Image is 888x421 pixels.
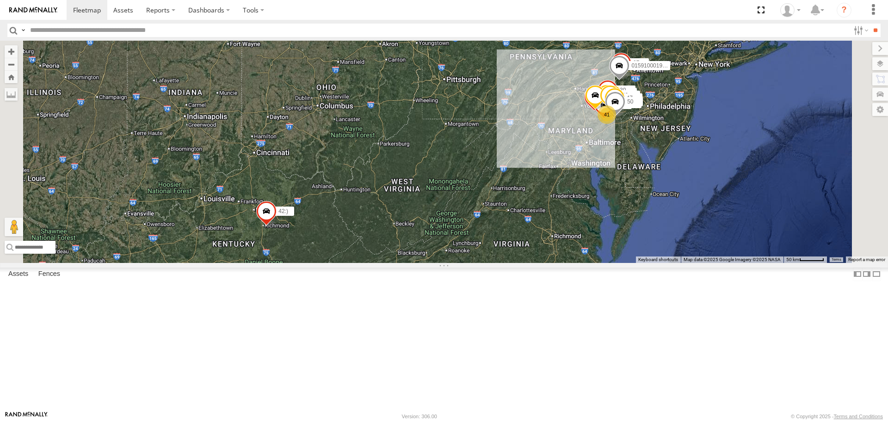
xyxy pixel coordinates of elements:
label: Dock Summary Table to the Right [862,268,871,281]
label: Dock Summary Table to the Left [853,268,862,281]
span: 50 [627,99,633,105]
button: Zoom in [5,45,18,58]
label: Search Filter Options [850,24,870,37]
a: Visit our Website [5,412,48,421]
label: Map Settings [872,103,888,116]
label: Measure [5,88,18,101]
div: Version: 306.00 [402,414,437,419]
i: ? [837,3,851,18]
span: 07 [633,60,639,67]
span: 42:) [278,208,288,214]
div: Chris Burkhart [777,3,804,17]
span: Map data ©2025 Google Imagery ©2025 NASA [684,257,781,262]
span: 47 [627,95,633,101]
label: Search Query [19,24,27,37]
a: Terms and Conditions [834,414,883,419]
div: 41 [598,105,616,124]
span: 30 [620,87,626,93]
span: 015910001968158 [631,63,678,69]
button: Zoom out [5,58,18,71]
a: Terms (opens in new tab) [832,257,841,261]
a: Report a map error [848,257,885,262]
label: Hide Summary Table [872,268,881,281]
label: Fences [34,268,65,281]
button: Zoom Home [5,71,18,83]
span: 50 km [786,257,799,262]
label: Assets [4,268,33,281]
div: © Copyright 2025 - [791,414,883,419]
button: Keyboard shortcuts [638,256,678,263]
img: rand-logo.svg [9,7,57,13]
button: Map Scale: 50 km per 50 pixels [783,256,827,263]
button: Drag Pegman onto the map to open Street View [5,218,23,236]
